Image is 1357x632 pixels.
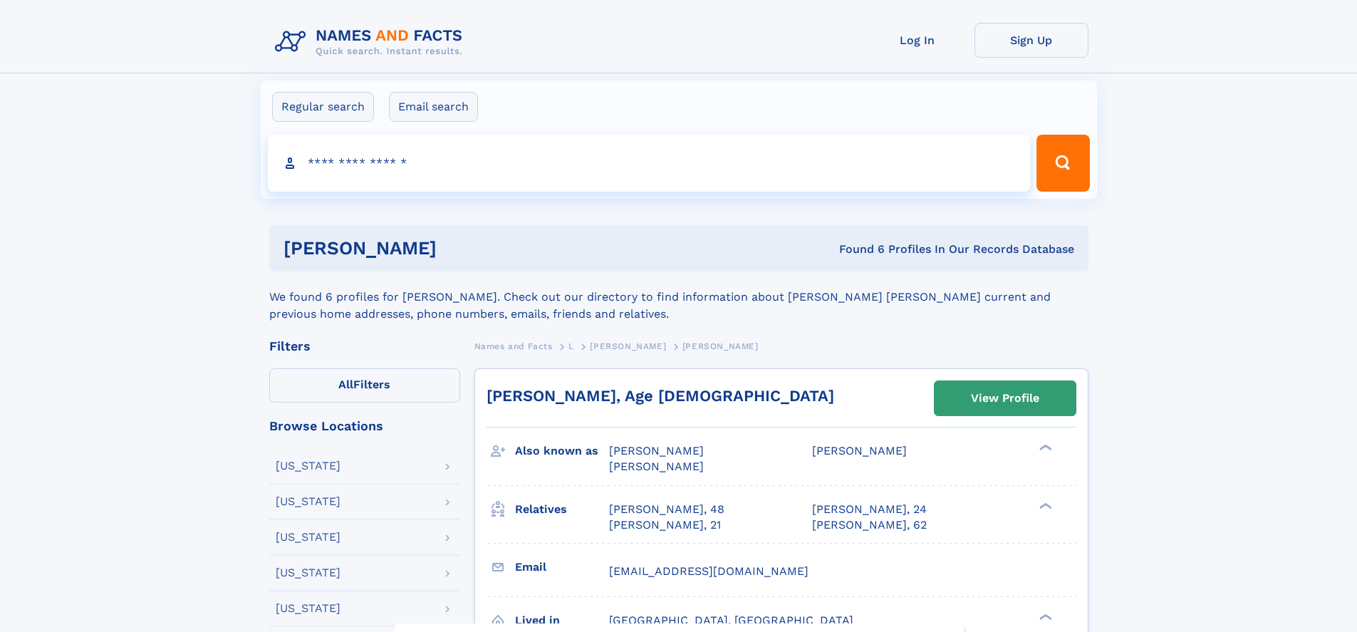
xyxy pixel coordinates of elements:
[269,420,460,432] div: Browse Locations
[284,239,638,257] h1: [PERSON_NAME]
[609,564,809,578] span: [EMAIL_ADDRESS][DOMAIN_NAME]
[638,242,1074,257] div: Found 6 Profiles In Our Records Database
[269,23,474,61] img: Logo Names and Facts
[935,381,1076,415] a: View Profile
[474,337,553,355] a: Names and Facts
[812,444,907,457] span: [PERSON_NAME]
[609,460,704,473] span: [PERSON_NAME]
[269,271,1088,323] div: We found 6 profiles for [PERSON_NAME]. Check out our directory to find information about [PERSON_...
[515,497,609,522] h3: Relatives
[1036,612,1053,621] div: ❯
[974,23,1088,58] a: Sign Up
[1036,443,1053,452] div: ❯
[276,567,340,579] div: [US_STATE]
[812,502,927,517] a: [PERSON_NAME], 24
[568,341,574,351] span: L
[609,502,724,517] a: [PERSON_NAME], 48
[1036,135,1089,192] button: Search Button
[276,496,340,507] div: [US_STATE]
[590,337,666,355] a: [PERSON_NAME]
[515,555,609,579] h3: Email
[971,382,1039,415] div: View Profile
[268,135,1031,192] input: search input
[269,340,460,353] div: Filters
[276,603,340,614] div: [US_STATE]
[590,341,666,351] span: [PERSON_NAME]
[269,368,460,403] label: Filters
[389,92,478,122] label: Email search
[609,444,704,457] span: [PERSON_NAME]
[812,517,927,533] a: [PERSON_NAME], 62
[861,23,974,58] a: Log In
[682,341,759,351] span: [PERSON_NAME]
[272,92,374,122] label: Regular search
[487,387,834,405] a: [PERSON_NAME], Age [DEMOGRAPHIC_DATA]
[1036,501,1053,510] div: ❯
[276,532,340,543] div: [US_STATE]
[568,337,574,355] a: L
[276,460,340,472] div: [US_STATE]
[515,439,609,463] h3: Also known as
[338,378,353,391] span: All
[609,517,721,533] a: [PERSON_NAME], 21
[609,613,853,627] span: [GEOGRAPHIC_DATA], [GEOGRAPHIC_DATA]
